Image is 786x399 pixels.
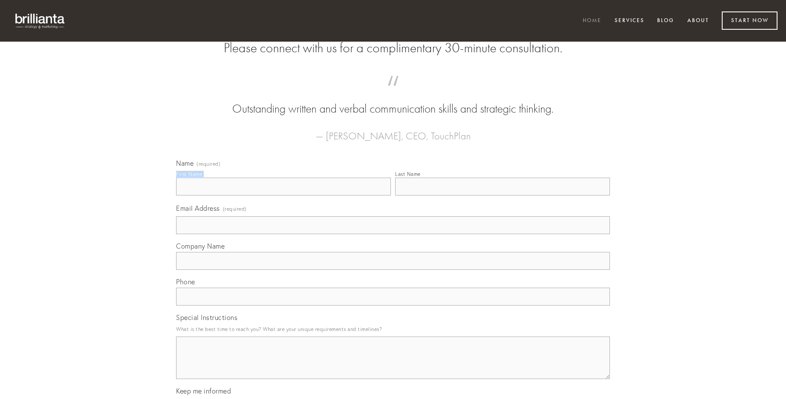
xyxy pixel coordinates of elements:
[176,387,231,395] span: Keep me informed
[176,159,194,167] span: Name
[577,14,607,28] a: Home
[176,277,195,286] span: Phone
[395,171,421,177] div: Last Name
[652,14,680,28] a: Blog
[176,323,610,335] p: What is the best time to reach you? What are your unique requirements and timelines?
[9,8,72,33] img: brillianta - research, strategy, marketing
[176,204,220,212] span: Email Address
[722,11,777,30] a: Start Now
[609,14,650,28] a: Services
[223,203,247,215] span: (required)
[176,242,225,250] span: Company Name
[176,40,610,56] h2: Please connect with us for a complimentary 30-minute consultation.
[190,84,596,101] span: “
[196,161,220,167] span: (required)
[190,117,596,144] figcaption: — [PERSON_NAME], CEO, TouchPlan
[176,313,237,322] span: Special Instructions
[682,14,715,28] a: About
[176,171,202,177] div: First Name
[190,84,596,117] blockquote: Outstanding written and verbal communication skills and strategic thinking.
